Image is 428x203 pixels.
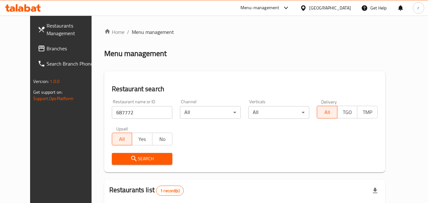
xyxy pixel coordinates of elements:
[104,28,385,36] nav: breadcrumb
[33,94,73,103] a: Support.OpsPlatform
[340,108,355,117] span: TGO
[117,155,168,163] span: Search
[248,106,309,119] div: All
[112,133,132,145] button: All
[418,4,419,11] span: r
[116,126,128,131] label: Upsell
[309,4,351,11] div: [GEOGRAPHIC_DATA]
[50,77,60,86] span: 1.0.0
[321,99,337,104] label: Delivery
[317,106,337,118] button: All
[360,108,375,117] span: TMP
[33,56,102,71] a: Search Branch Phone
[240,4,279,12] div: Menu-management
[112,84,378,94] h2: Restaurant search
[127,28,129,36] li: /
[337,106,358,118] button: TGO
[155,135,170,144] span: No
[367,183,383,198] div: Export file
[157,188,183,194] span: 1 record(s)
[33,18,102,41] a: Restaurants Management
[132,133,152,145] button: Yes
[180,106,241,119] div: All
[33,88,62,96] span: Get support on:
[33,77,49,86] span: Version:
[132,28,174,36] span: Menu management
[33,41,102,56] a: Branches
[320,108,335,117] span: All
[109,185,184,196] h2: Restaurants list
[104,48,167,59] h2: Menu management
[112,106,173,119] input: Search for restaurant name or ID..
[47,60,97,67] span: Search Branch Phone
[357,106,378,118] button: TMP
[104,28,125,36] a: Home
[152,133,173,145] button: No
[115,135,130,144] span: All
[47,45,97,52] span: Branches
[47,22,97,37] span: Restaurants Management
[112,153,173,165] button: Search
[135,135,150,144] span: Yes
